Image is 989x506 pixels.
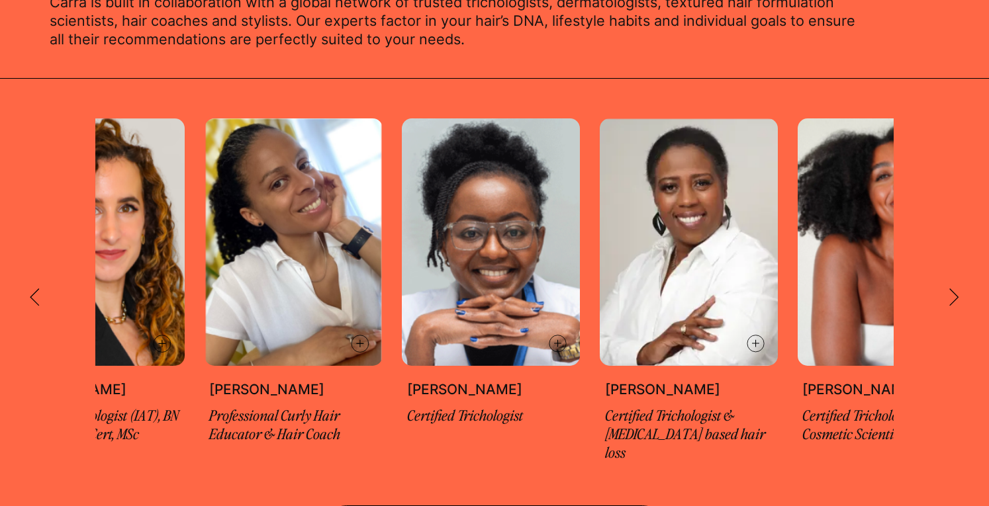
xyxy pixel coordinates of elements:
p: [PERSON_NAME] [802,380,970,398]
span: Certified Trichologist & Cosmetic Scientist [802,405,931,443]
p: [PERSON_NAME] [11,380,179,398]
p: [PERSON_NAME] [407,380,575,398]
span: Certified Trichologist [407,405,523,424]
span: Certified Trichologist (IAT), BN (Hons), RN, PGCert, MSc [11,405,179,443]
span: Professional Curly Hair Educator & Hair Coach [209,405,340,443]
p: [PERSON_NAME] [605,380,773,398]
span: Certified Trichologist & [MEDICAL_DATA] based hair loss [605,405,765,461]
p: [PERSON_NAME] [209,380,377,398]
